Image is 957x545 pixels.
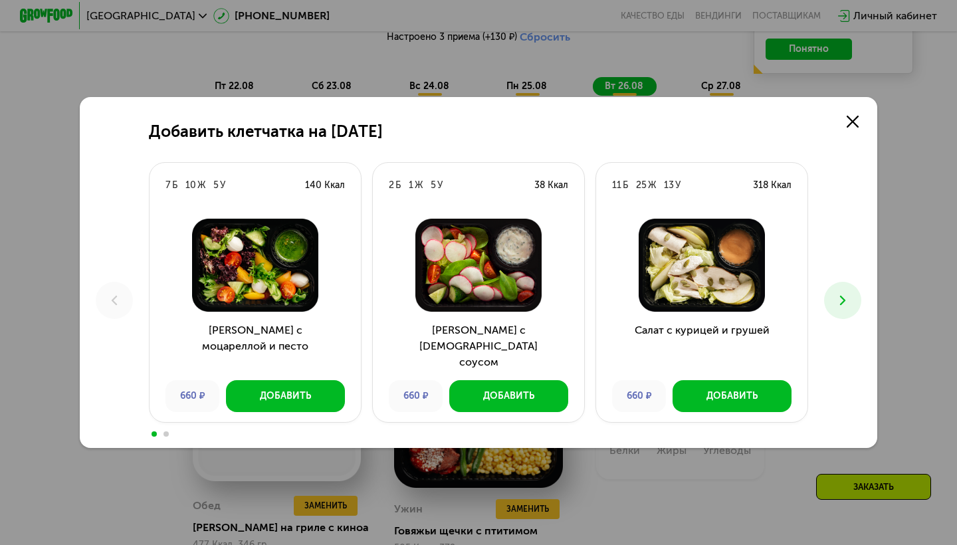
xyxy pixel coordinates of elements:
[150,322,361,370] h3: [PERSON_NAME] с моцареллой и песто
[612,380,666,412] div: 660 ₽
[165,380,219,412] div: 660 ₽
[623,179,628,192] div: Б
[395,179,401,192] div: Б
[305,179,345,192] div: 140 Ккал
[596,322,807,370] h3: Салат с курицей и грушей
[185,179,196,192] div: 10
[636,179,647,192] div: 25
[664,179,674,192] div: 13
[449,380,568,412] button: Добавить
[675,179,681,192] div: У
[673,380,792,412] button: Добавить
[534,179,568,192] div: 38 Ккал
[373,322,584,370] h3: [PERSON_NAME] с [DEMOGRAPHIC_DATA] соусом
[383,219,574,312] img: Салат с греческим соусом
[149,122,383,141] h2: Добавить клетчатка на [DATE]
[197,179,205,192] div: Ж
[213,179,219,192] div: 5
[415,179,423,192] div: Ж
[753,179,792,192] div: 318 Ккал
[706,389,758,403] div: Добавить
[260,389,311,403] div: Добавить
[389,380,443,412] div: 660 ₽
[607,219,797,312] img: Салат с курицей и грушей
[612,179,621,192] div: 11
[389,179,394,192] div: 2
[220,179,225,192] div: У
[409,179,413,192] div: 1
[160,219,350,312] img: Салат с моцареллой и песто
[437,179,443,192] div: У
[165,179,171,192] div: 7
[483,389,534,403] div: Добавить
[172,179,177,192] div: Б
[226,380,345,412] button: Добавить
[648,179,656,192] div: Ж
[431,179,436,192] div: 5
